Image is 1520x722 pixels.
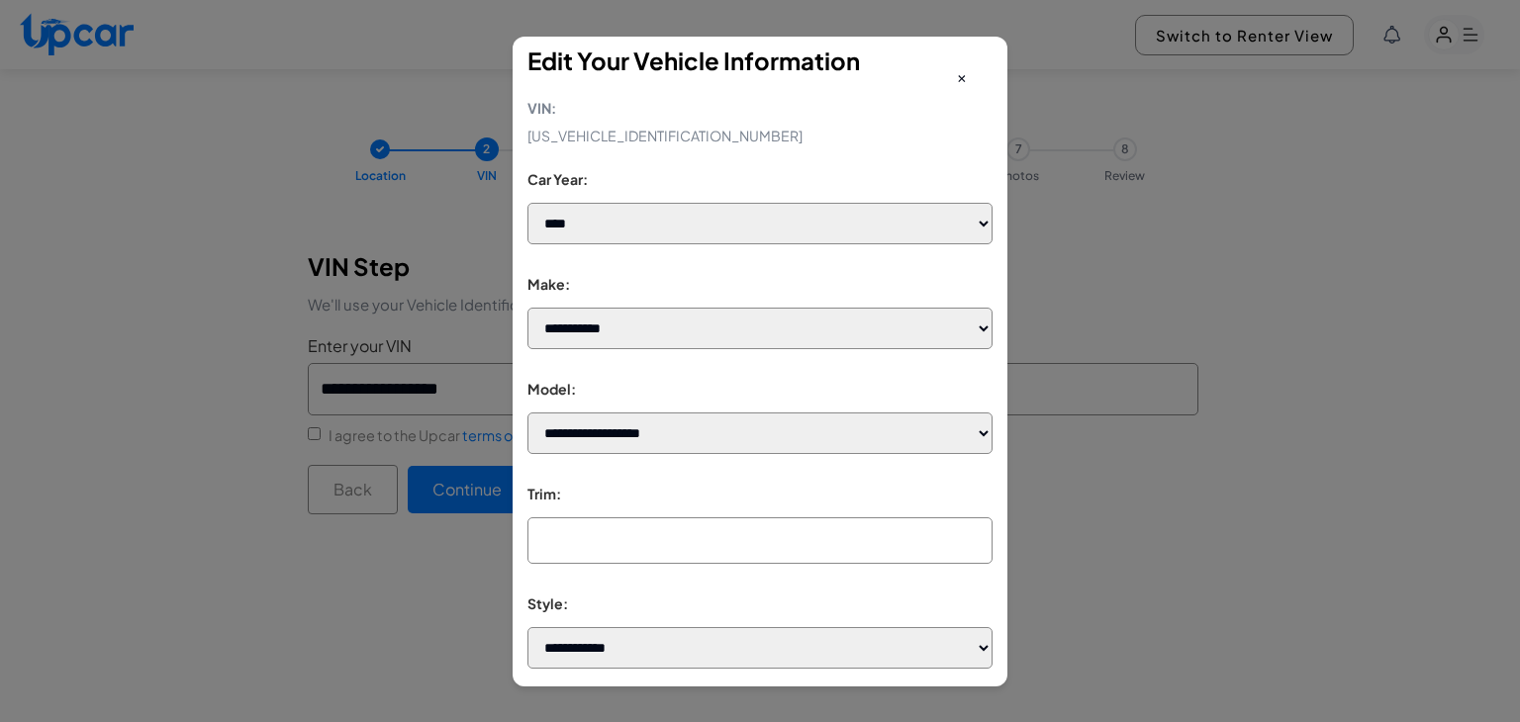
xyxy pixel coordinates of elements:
[527,484,993,504] label: Trim:
[527,379,993,400] label: Model:
[527,46,993,75] h2: Edit Your Vehicle Information
[527,94,993,149] p: [US_VEHICLE_IDENTIFICATION_NUMBER]
[527,593,993,614] label: Style:
[932,52,992,100] button: Close
[527,94,993,122] strong: VIN:
[527,169,993,190] label: Car Year:
[527,274,993,295] label: Make:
